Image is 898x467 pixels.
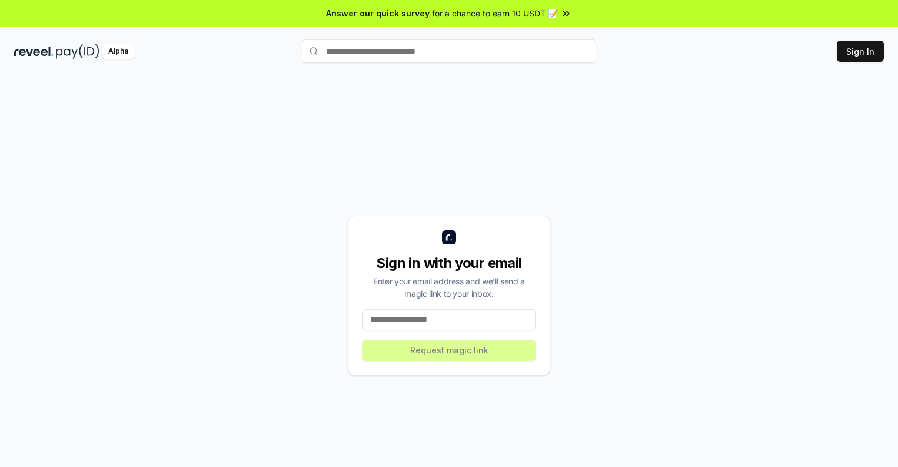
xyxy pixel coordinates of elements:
[432,7,558,19] span: for a chance to earn 10 USDT 📝
[362,275,536,300] div: Enter your email address and we’ll send a magic link to your inbox.
[14,44,54,59] img: reveel_dark
[102,44,135,59] div: Alpha
[442,230,456,244] img: logo_small
[837,41,884,62] button: Sign In
[362,254,536,273] div: Sign in with your email
[326,7,430,19] span: Answer our quick survey
[56,44,99,59] img: pay_id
